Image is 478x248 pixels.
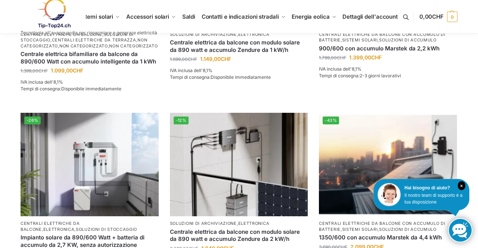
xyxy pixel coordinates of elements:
[21,50,159,65] a: Centrale elettrica bifamiliare da balcone da 890/600 Watt con accumulo intelligente da 1 kWh
[319,113,457,216] a: -43%Centrale elettrica da balcone con accumulo Marstek
[170,113,308,216] a: -12%Centrale elettrica da balcone con modulo solare da 890 watt e accumulo Zendure da 2 kW/h
[52,37,136,43] a: Centrali elettriche da terrazza
[319,234,442,241] font: 1350/600 con accumulo Marstek da 4,4 kWh
[108,43,109,49] font: ,
[170,74,211,80] font: Tempi di consegna:
[170,39,308,53] a: Centrale elettrica da balcone con modulo solare da 890 watt e accumulo Zendure da 1 kW/h
[21,37,147,48] a: Non categorizzato
[21,30,157,35] font: Tecnologia all'avanguardia per risparmiare e generare elettricità
[238,221,270,226] a: Elettronica
[170,56,188,62] font: 1.699,00
[460,183,463,189] font: ×
[182,13,196,20] font: Saldi
[51,67,73,74] font: 1.099,00
[319,45,440,52] font: 900/600 con accumulo Marstek da 2,2 kWh
[38,68,48,74] font: CHF
[419,6,457,28] a: 0,00CHF 0
[379,37,437,43] a: soluzioni di accumulo
[458,181,465,190] i: Vicino
[43,227,75,232] a: elettronica
[319,45,457,52] a: 900/600 con accumulo Marstek da 2,2 kWh
[21,113,159,216] img: Centrale elettrica plug-in con accumulo da 2,7 kWh
[341,37,342,43] font: ,
[42,227,43,232] font: ,
[109,43,158,49] a: Non categorizzato
[21,113,159,216] a: -26%Centrale elettrica plug-in con accumulo da 2,7 kWh
[292,13,330,20] font: Energia eolica
[136,37,137,43] font: ,
[170,113,308,216] img: Centrale elettrica da balcone con modulo solare da 890 watt e accumulo Zendure da 2 kW/h
[221,56,231,62] font: CHF
[21,86,61,92] font: Tempi di consegna:
[319,113,457,216] img: Centrale elettrica da balcone con accumulo Marstek
[21,79,63,85] font: IVA inclusa dell'8,1%
[170,228,308,243] a: Centrale elettrica da balcone con modulo solare da 890 watt e accumulo Zendure da 2 kW/h
[342,13,398,20] font: Dettagli dell'account
[170,32,237,37] a: Soluzioni di archiviazione
[170,68,212,73] font: IVA inclusa dell'8,1%
[360,73,401,78] font: 2-3 giorni lavorativi
[319,66,361,72] font: IVA inclusa dell'8,1%
[349,54,371,61] font: 1.399,00
[378,37,379,43] font: ,
[76,227,137,232] a: soluzioni di stoccaggio
[378,227,379,232] font: ,
[432,13,444,20] span: CHF
[371,54,382,61] font: CHF
[74,227,76,232] font: ,
[319,221,445,232] a: Centrali elettriche da balcone con accumulo di batterie
[188,56,197,62] font: CHF
[378,183,401,206] img: Assistenza clienti
[319,73,360,78] font: Tempi di consegna:
[341,227,342,232] font: ,
[237,32,238,37] font: ,
[379,227,437,232] a: soluzioni di accumulo
[58,43,59,49] font: ,
[319,32,445,43] a: Centrali elettriche da balcone con accumulo di batterie
[319,55,337,61] font: 1.799,00
[59,43,108,49] a: Non categorizzato
[238,32,270,37] a: Elettronica
[447,12,457,22] span: 0
[319,234,457,241] a: 1350/600 con accumulo Marstek da 4,4 kWh
[21,32,102,37] a: Centrali elettriche da balcone
[337,55,346,61] font: CHF
[170,221,237,226] a: Soluzioni di archiviazione
[200,56,221,62] font: 1.149,00
[21,221,80,232] a: Centrali elettriche da balcone
[73,67,83,74] font: CHF
[21,68,38,74] font: 1.399,00
[342,227,378,232] a: sistemi solari
[202,13,279,20] font: Contatti e indicazioni stradali
[170,39,300,53] font: Centrale elettrica da balcone con modulo solare da 890 watt e accumulo Zendure da 1 kW/h
[342,37,378,43] a: sistemi solari
[237,221,238,226] font: ,
[404,193,462,205] font: Il nostro team di supporto è a tua disposizione
[404,185,450,190] font: Hai bisogno di aiuto?
[50,37,52,43] font: ,
[419,13,444,20] span: 0,00
[61,86,121,92] font: Disponibile immediatamente
[102,32,104,37] font: ,
[170,228,300,243] font: Centrale elettrica da balcone con modulo solare da 890 watt e accumulo Zendure da 2 kW/h
[21,32,134,43] a: Soluzioni di stoccaggio
[21,50,156,65] font: Centrale elettrica bifamiliare da balcone da 890/600 Watt con accumulo intelligente da 1 kWh
[211,74,271,80] font: Disponibile immediatamente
